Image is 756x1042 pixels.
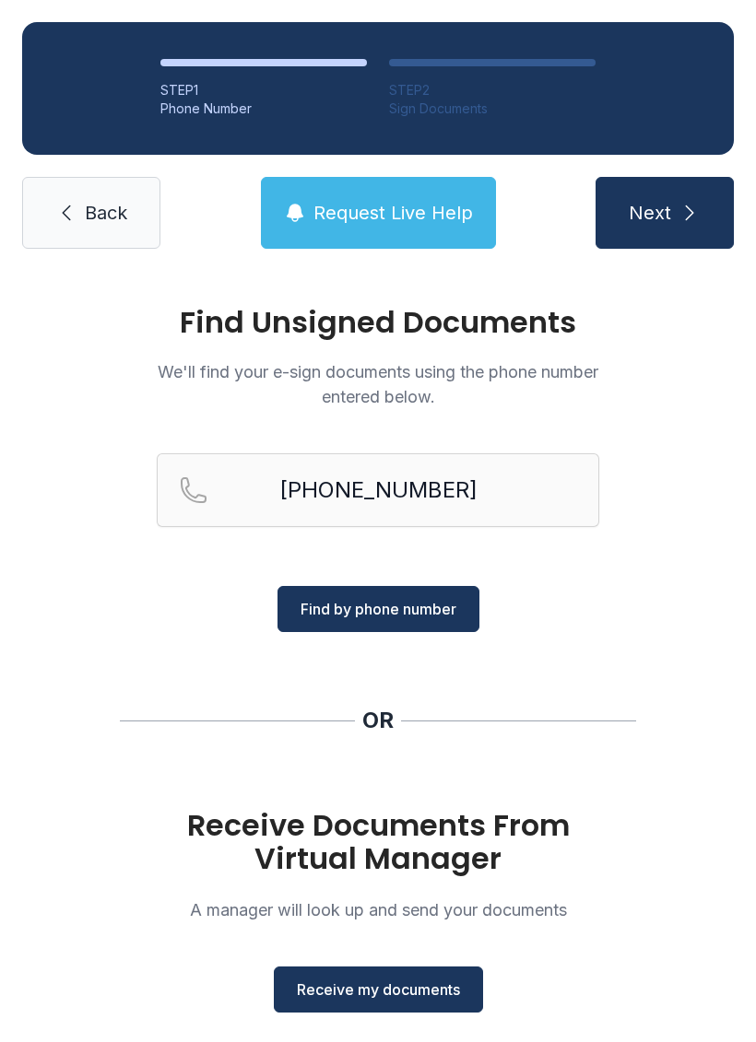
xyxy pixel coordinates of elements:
[389,81,596,100] div: STEP 2
[157,359,599,409] p: We'll find your e-sign documents using the phone number entered below.
[85,200,127,226] span: Back
[301,598,456,620] span: Find by phone number
[157,308,599,337] h1: Find Unsigned Documents
[362,706,394,735] div: OR
[389,100,596,118] div: Sign Documents
[160,100,367,118] div: Phone Number
[160,81,367,100] div: STEP 1
[313,200,473,226] span: Request Live Help
[157,897,599,922] p: A manager will look up and send your documents
[297,978,460,1001] span: Receive my documents
[629,200,671,226] span: Next
[157,809,599,875] h1: Receive Documents From Virtual Manager
[157,453,599,527] input: Reservation phone number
